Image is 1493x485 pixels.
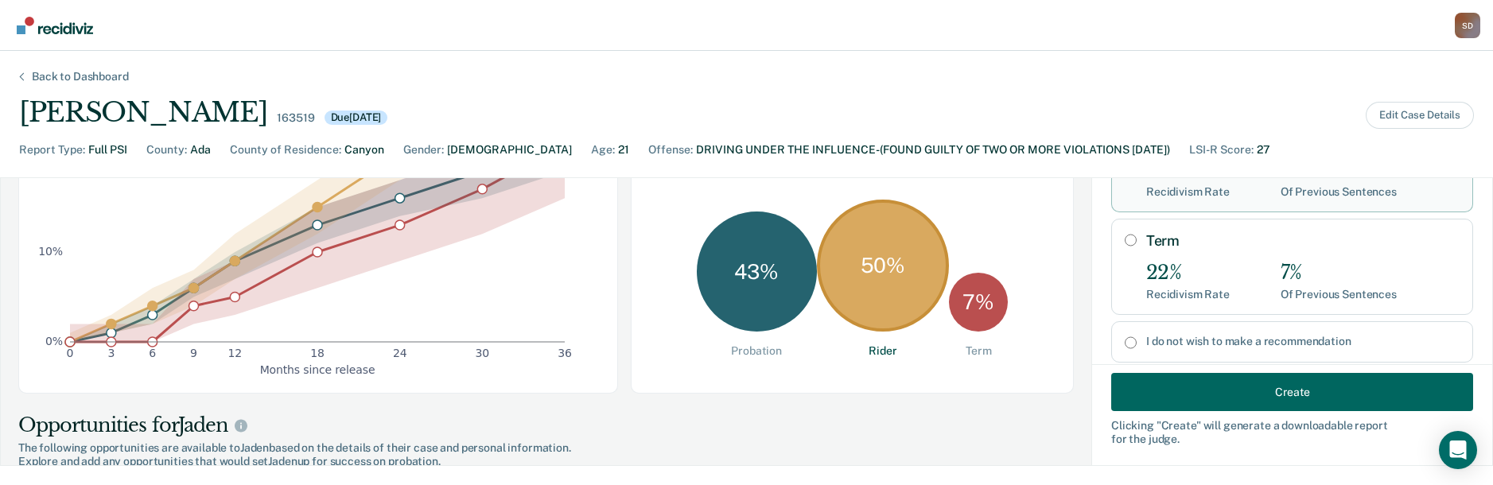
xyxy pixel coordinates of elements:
[67,347,572,359] g: x-axis tick label
[949,273,1009,332] div: 7 %
[1111,373,1473,411] button: Create
[228,347,243,359] text: 12
[18,413,1074,438] div: Opportunities for Jaden
[277,111,314,125] div: 163519
[65,76,570,347] g: dot
[1189,142,1254,158] div: LSI-R Score :
[38,245,63,258] text: 10%
[1146,335,1460,348] label: I do not wish to make a recommendation
[1111,419,1473,446] div: Clicking " Create " will generate a downloadable report for the judge.
[17,17,93,34] img: Recidiviz
[966,344,991,358] div: Term
[146,142,187,158] div: County :
[1281,288,1397,301] div: Of Previous Sentences
[393,347,407,359] text: 24
[190,142,211,158] div: Ada
[18,441,1074,455] span: The following opportunities are available to Jaden based on the details of their case and persona...
[19,142,85,158] div: Report Type :
[18,455,1074,468] span: Explore and add any opportunities that would set Jaden up for success on probation.
[344,142,384,158] div: Canyon
[260,363,375,376] text: Months since release
[618,142,629,158] div: 21
[88,142,127,158] div: Full PSI
[1281,262,1397,285] div: 7%
[1281,185,1397,199] div: Of Previous Sentences
[648,142,693,158] div: Offense :
[869,344,896,358] div: Rider
[1366,102,1474,129] button: Edit Case Details
[476,347,490,359] text: 30
[697,211,817,332] div: 43 %
[70,45,565,342] g: area
[310,347,325,359] text: 18
[260,363,375,376] g: x-axis label
[1146,185,1230,199] div: Recidivism Rate
[149,347,156,359] text: 6
[403,142,444,158] div: Gender :
[1439,431,1477,469] div: Open Intercom Messenger
[447,142,572,158] div: [DEMOGRAPHIC_DATA]
[591,142,615,158] div: Age :
[731,344,782,358] div: Probation
[190,347,197,359] text: 9
[1146,262,1230,285] div: 22%
[1146,232,1460,250] label: Term
[817,200,949,332] div: 50 %
[38,65,63,347] g: y-axis tick label
[1455,13,1480,38] div: S D
[1146,288,1230,301] div: Recidivism Rate
[558,347,572,359] text: 36
[1257,142,1270,158] div: 27
[13,70,148,83] div: Back to Dashboard
[1455,13,1480,38] button: Profile dropdown button
[67,347,74,359] text: 0
[230,142,341,158] div: County of Residence :
[107,347,115,359] text: 3
[325,111,388,125] div: Due [DATE]
[45,335,63,347] text: 0%
[696,142,1170,158] div: DRIVING UNDER THE INFLUENCE-(FOUND GUILTY OF TWO OR MORE VIOLATIONS [DATE])
[19,96,267,129] div: [PERSON_NAME]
